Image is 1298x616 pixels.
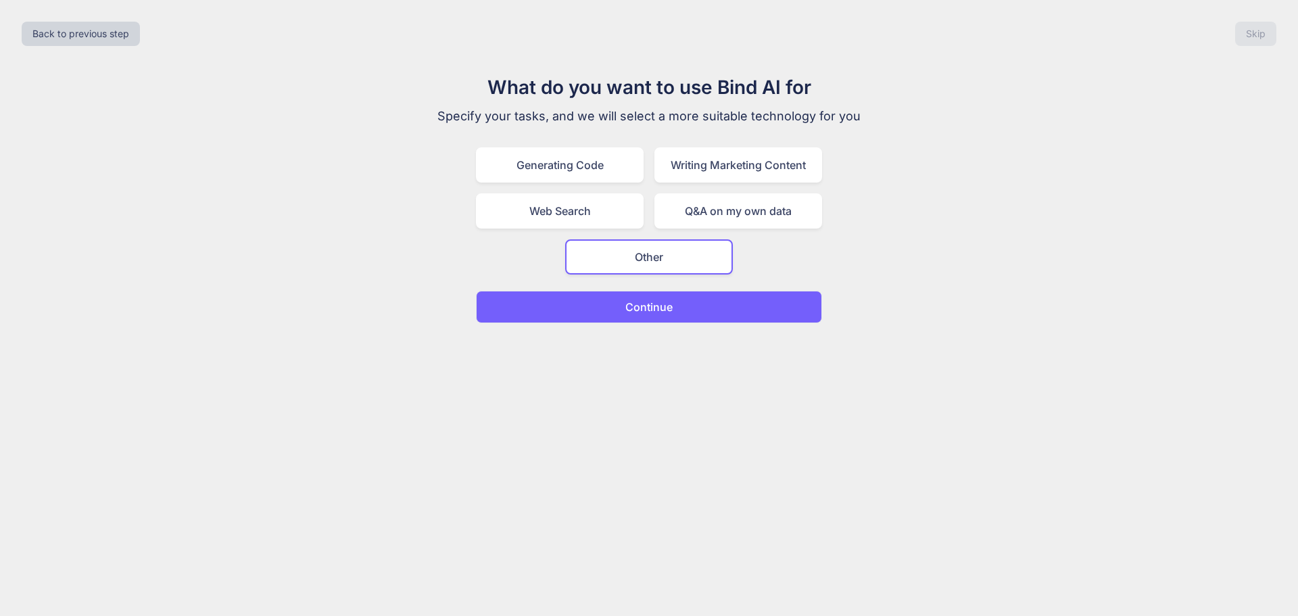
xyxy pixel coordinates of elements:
[422,107,876,126] p: Specify your tasks, and we will select a more suitable technology for you
[422,73,876,101] h1: What do you want to use Bind AI for
[476,147,644,183] div: Generating Code
[476,291,822,323] button: Continue
[654,147,822,183] div: Writing Marketing Content
[22,22,140,46] button: Back to previous step
[625,299,673,315] p: Continue
[476,193,644,229] div: Web Search
[1235,22,1276,46] button: Skip
[565,239,733,275] div: Other
[654,193,822,229] div: Q&A on my own data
